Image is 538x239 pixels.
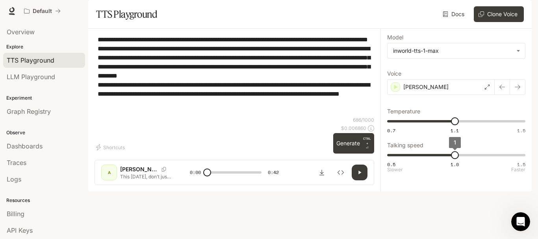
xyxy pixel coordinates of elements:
[387,167,403,172] p: Slower
[387,71,401,76] p: Voice
[103,166,115,179] div: A
[387,161,395,168] span: 0.5
[33,8,52,15] p: Default
[363,136,371,150] p: ⏎
[158,167,169,172] button: Copy Voice ID
[95,141,128,154] button: Shortcuts
[387,143,423,148] p: Talking speed
[388,43,525,58] div: inworld-tts-1-max
[363,136,371,146] p: CTRL +
[387,109,420,114] p: Temperature
[120,173,171,180] p: This [DATE], don’t just wear jewelry… wear something as unique as you. Introducing the Glittergar...
[511,212,530,231] iframe: Intercom live chat
[451,161,459,168] span: 1.0
[441,6,468,22] a: Docs
[511,167,525,172] p: Faster
[120,165,158,173] p: [PERSON_NAME]
[96,6,157,22] h1: TTS Playground
[474,6,524,22] button: Clone Voice
[517,161,525,168] span: 1.5
[454,139,456,146] span: 1
[451,127,459,134] span: 1.1
[387,127,395,134] span: 0.7
[517,127,525,134] span: 1.5
[20,3,64,19] button: All workspaces
[333,133,374,154] button: GenerateCTRL +⏎
[314,165,330,180] button: Download audio
[387,35,403,40] p: Model
[393,47,512,55] div: inworld-tts-1-max
[190,169,201,176] span: 0:00
[268,169,279,176] span: 0:42
[403,83,449,91] p: [PERSON_NAME]
[333,165,349,180] button: Inspect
